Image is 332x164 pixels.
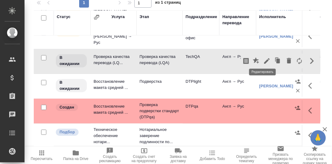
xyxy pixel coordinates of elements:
[55,103,87,112] div: Заказ еще не согласован с клиентом, искать исполнителей рано
[31,157,52,161] span: Пересчитать
[251,54,262,68] button: Добавить оценку
[161,147,195,164] button: Заявка на доставку
[140,127,180,145] p: Нотариальное заверение подлинности по...
[219,75,256,97] td: Англ → Рус
[305,29,319,44] button: Здесь прячутся важные кнопки
[183,51,219,72] td: TechQA
[272,54,284,68] button: Клонировать
[293,103,302,113] button: Назначить
[97,154,123,163] span: Создать рекламацию
[222,14,253,26] div: Направление перевода
[91,75,137,97] td: Восстановление макета средней ...
[93,147,127,164] button: Создать рекламацию
[264,147,298,164] button: Призвать менеджера по развитию
[293,36,303,46] button: Удалить
[219,26,256,47] td: Англ → Рус
[63,157,88,161] span: Папка на Drive
[111,14,125,20] div: Услуга
[259,14,286,20] div: Исполнитель
[293,77,303,86] button: Назначить
[140,14,149,20] div: Этап
[293,52,303,61] button: Назначить
[59,147,93,164] button: Папка на Drive
[55,78,87,93] div: Исполнитель назначен, приступать к работе пока рано
[293,128,302,137] button: Назначить
[91,24,137,49] td: Перевод [PERSON_NAME] → Рус
[94,14,100,20] button: Сгруппировать
[60,55,83,67] p: В ожидании
[165,154,191,163] span: Заявка на доставку
[55,128,87,136] div: Можно подбирать исполнителей
[311,130,326,146] button: 🙏
[183,100,219,122] td: DTPqa
[140,102,180,120] p: Проверка подверстки стандарт (DTPqa)
[60,104,74,110] p: Создан
[131,154,157,163] span: Создать счет на предоплату
[200,157,225,161] span: Добавить Todo
[25,147,59,164] button: Пересчитать
[57,14,71,20] div: Статус
[259,34,293,39] a: [PERSON_NAME]
[60,129,75,135] p: Подбор
[305,54,319,68] button: Скрыть кнопки
[305,103,319,118] button: Здесь прячутся важные кнопки
[195,147,230,164] button: Добавить Todo
[233,154,260,163] span: Определить тематику
[259,84,293,88] a: [PERSON_NAME]
[91,51,137,72] td: Проверка качества перевода (LQ...
[183,26,219,47] td: Проектный офис
[140,54,180,66] p: Проверка качества перевода (LQA)
[91,124,137,148] td: Техническое обеспечение нотари...
[91,100,137,122] td: Восстановление макета средней ...
[140,78,180,85] p: Подверстка
[241,54,251,68] button: Скопировать мини-бриф
[298,147,332,164] button: Скопировать ссылку на оценку заказа
[305,128,319,143] button: Здесь прячутся важные кнопки
[230,147,264,164] button: Определить тематику
[183,75,219,97] td: DTPlight
[186,14,217,20] div: Подразделение
[60,79,83,92] p: В ожидании
[219,100,256,122] td: Англ → Рус
[294,54,305,68] button: Заменить
[127,147,161,164] button: Создать счет на предоплату
[284,54,294,68] button: Удалить
[55,54,87,68] div: Исполнитель назначен, приступать к работе пока рано
[313,132,323,144] span: 🙏
[219,51,256,72] td: Англ → Рус
[293,86,303,95] button: Удалить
